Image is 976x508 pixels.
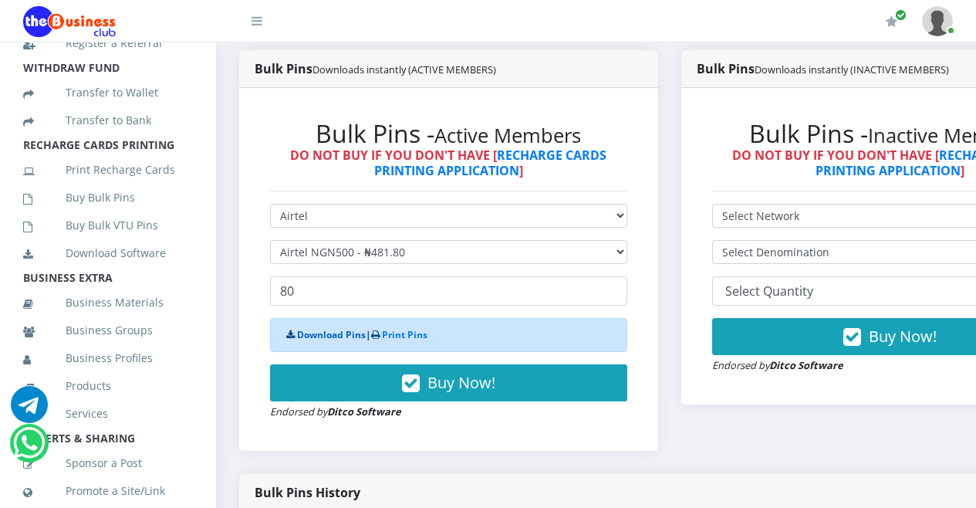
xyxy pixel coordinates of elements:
[382,328,427,341] a: Print Pins
[427,372,495,393] span: Buy Now!
[869,326,937,347] span: Buy Now!
[895,9,907,21] span: Renew/Upgrade Subscription
[297,328,366,341] a: Download Pins
[23,180,193,215] a: Buy Bulk Pins
[23,235,193,271] a: Download Software
[13,436,45,462] a: Chat for support
[270,119,627,148] h2: Bulk Pins -
[327,405,401,418] strong: Ditco Software
[23,368,193,404] a: Products
[23,75,193,110] a: Transfer to Wallet
[712,358,843,372] small: Endorsed by
[255,60,496,77] strong: Bulk Pins
[11,398,48,423] a: Chat for support
[270,276,627,306] input: Enter Quantity
[23,103,193,138] a: Transfer to Bank
[922,6,953,36] img: User
[290,147,606,178] strong: DO NOT BUY IF YOU DON'T HAVE [ ]
[270,405,401,418] small: Endorsed by
[374,147,607,178] a: RECHARGE CARDS PRINTING APPLICATION
[270,364,627,401] button: Buy Now!
[886,15,897,28] i: Renew/Upgrade Subscription
[23,396,193,432] a: Services
[23,152,193,188] a: Print Recharge Cards
[23,340,193,376] a: Business Profiles
[312,63,496,76] small: Downloads instantly (ACTIVE MEMBERS)
[23,445,193,481] a: Sponsor a Post
[286,328,427,341] strong: |
[769,358,843,372] strong: Ditco Software
[434,122,581,149] small: Active Members
[755,63,949,76] small: Downloads instantly (INACTIVE MEMBERS)
[23,208,193,243] a: Buy Bulk VTU Pins
[23,285,193,320] a: Business Materials
[697,60,949,77] strong: Bulk Pins
[23,313,193,348] a: Business Groups
[23,6,116,37] img: Logo
[255,484,360,501] strong: Bulk Pins History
